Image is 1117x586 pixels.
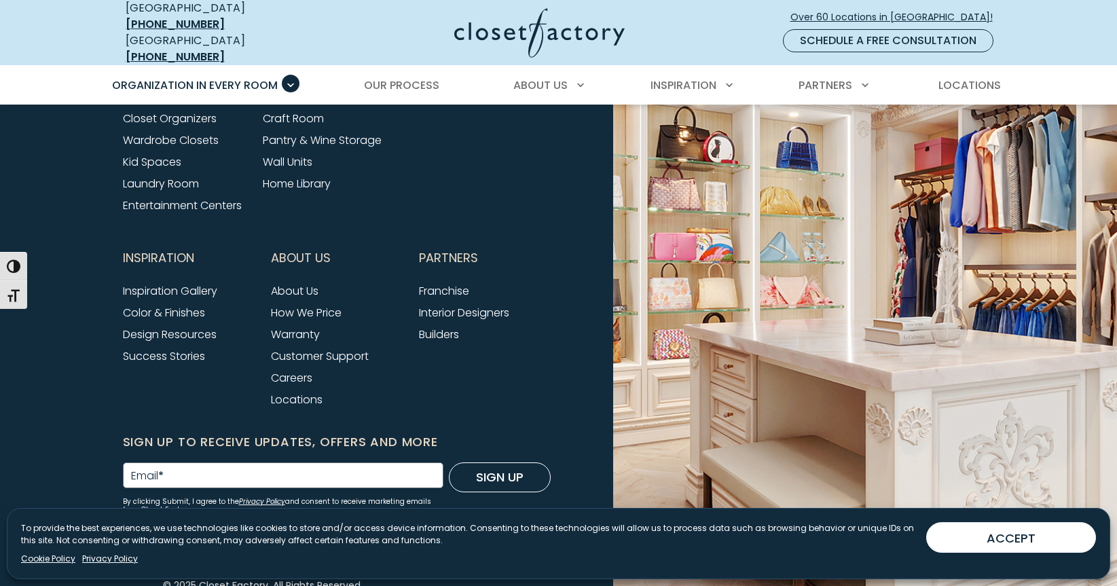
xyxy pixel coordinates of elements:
a: Inspiration Gallery [123,283,217,299]
a: Color & Finishes [123,305,205,321]
span: Partners [419,241,478,275]
span: Inspiration [651,77,716,93]
nav: Primary Menu [103,67,1015,105]
a: [PHONE_NUMBER] [126,16,225,32]
a: Customer Support [271,348,369,364]
a: Over 60 Locations in [GEOGRAPHIC_DATA]! [790,5,1004,29]
a: How We Price [271,305,342,321]
span: Locations [938,77,1001,93]
a: Wall Units [263,154,312,170]
span: Inspiration [123,241,194,275]
label: Email [131,471,164,481]
a: Pantry & Wine Storage [263,132,382,148]
button: Footer Subnav Button - Partners [419,241,551,275]
div: [GEOGRAPHIC_DATA] [126,33,323,65]
a: Design Resources [123,327,217,342]
p: To provide the best experiences, we use technologies like cookies to store and/or access device i... [21,522,915,547]
a: Locations [271,392,323,407]
button: Footer Subnav Button - About Us [271,241,403,275]
a: Privacy Policy [239,496,285,507]
a: Closet Organizers [123,111,217,126]
a: Success Stories [123,348,205,364]
button: ACCEPT [926,522,1096,553]
span: Over 60 Locations in [GEOGRAPHIC_DATA]! [790,10,1004,24]
button: Sign Up [449,462,551,492]
h6: Sign Up to Receive Updates, Offers and More [123,433,551,452]
button: Footer Subnav Button - Inspiration [123,241,255,275]
span: About Us [513,77,568,93]
a: Laundry Room [123,176,199,191]
span: Partners [799,77,852,93]
span: Our Process [364,77,439,93]
a: Franchise [419,283,469,299]
a: Kid Spaces [123,154,181,170]
img: Closet Factory Logo [454,8,625,58]
a: Entertainment Centers [123,198,242,213]
a: About Us [271,283,318,299]
a: Schedule a Free Consultation [783,29,993,52]
span: Organization in Every Room [112,77,278,93]
a: Wardrobe Closets [123,132,219,148]
a: Home Library [263,176,331,191]
a: Privacy Policy [82,553,138,565]
a: Warranty [271,327,320,342]
a: Cookie Policy [21,553,75,565]
a: Builders [419,327,459,342]
a: [PHONE_NUMBER] [126,49,225,65]
a: Craft Room [263,111,324,126]
a: Careers [271,370,312,386]
small: By clicking Submit, I agree to the and consent to receive marketing emails from Closet Factory. [123,498,443,514]
span: About Us [271,241,331,275]
a: Interior Designers [419,305,509,321]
